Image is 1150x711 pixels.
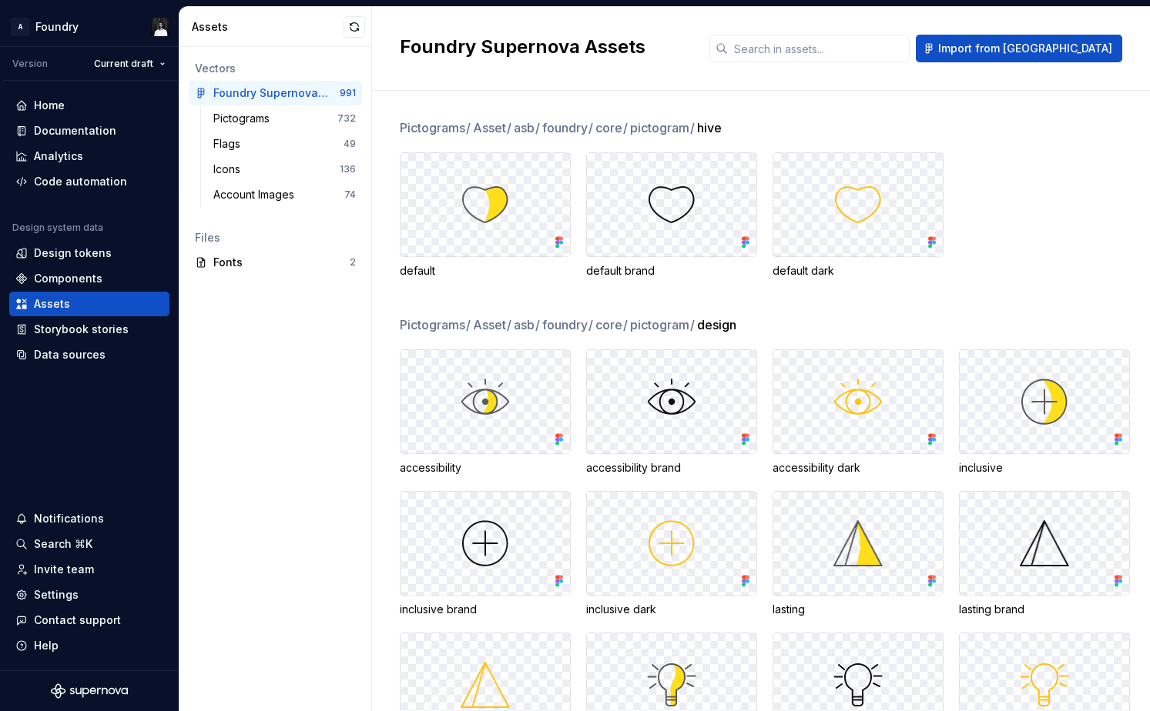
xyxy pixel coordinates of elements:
[34,245,112,261] div: Design tokens
[473,315,512,334] span: Asset
[773,602,944,617] div: lasting
[9,633,169,658] button: Help
[151,18,169,36] img: Raj Narandas
[195,61,356,76] div: Vectors
[697,315,736,334] span: design
[34,511,104,526] div: Notifications
[542,315,594,334] span: foundry
[507,120,511,135] span: /
[535,317,540,332] span: /
[34,613,121,628] div: Contact support
[514,315,541,334] span: asb
[207,157,362,182] a: Icons136
[588,120,593,135] span: /
[195,230,356,245] div: Files
[400,460,571,476] div: accessibility
[507,317,511,332] span: /
[213,255,350,270] div: Fonts
[9,506,169,531] button: Notifications
[9,582,169,607] a: Settings
[34,271,102,286] div: Components
[9,532,169,556] button: Search ⌘K
[728,35,910,62] input: Search in assets...
[400,315,471,334] span: Pictograms
[9,608,169,633] button: Contact support
[11,18,29,36] div: A
[34,322,129,337] div: Storybook stories
[213,85,328,101] div: Foundry Supernova Assets
[690,120,695,135] span: /
[400,602,571,617] div: inclusive brand
[9,93,169,118] a: Home
[586,263,757,279] div: default brand
[34,347,106,362] div: Data sources
[207,182,362,207] a: Account Images74
[189,250,362,275] a: Fonts2
[466,317,471,332] span: /
[94,58,153,70] span: Current draft
[586,602,757,617] div: inclusive dark
[207,132,362,156] a: Flags49
[400,118,471,137] span: Pictograms
[34,562,94,577] div: Invite team
[9,292,169,316] a: Assets
[773,263,944,279] div: default dark
[87,53,173,75] button: Current draft
[586,460,757,476] div: accessibility brand
[340,163,356,175] div: 136
[466,120,471,135] span: /
[34,536,92,552] div: Search ⌘K
[400,35,691,59] h2: Foundry Supernova Assets
[514,118,541,137] span: asb
[344,189,356,201] div: 74
[588,317,593,332] span: /
[9,557,169,582] a: Invite team
[3,10,176,43] button: AFoundryRaj Narandas
[9,169,169,194] a: Code automation
[9,241,169,265] a: Design tokens
[12,222,103,234] div: Design system data
[35,19,79,35] div: Foundry
[595,315,629,334] span: core
[34,149,83,164] div: Analytics
[697,118,722,137] span: hive
[213,162,246,177] div: Icons
[34,587,79,603] div: Settings
[916,35,1122,62] button: Import from [GEOGRAPHIC_DATA]
[9,118,169,143] a: Documentation
[595,118,629,137] span: core
[938,41,1112,56] span: Import from [GEOGRAPHIC_DATA]
[213,187,300,202] div: Account Images
[207,106,362,131] a: Pictograms732
[623,317,628,332] span: /
[9,317,169,342] a: Storybook stories
[9,266,169,291] a: Components
[344,138,356,150] div: 49
[34,123,116,139] div: Documentation
[12,58,48,70] div: Version
[340,87,356,99] div: 991
[623,120,628,135] span: /
[213,136,246,152] div: Flags
[350,256,356,269] div: 2
[535,120,540,135] span: /
[400,263,571,279] div: default
[34,98,65,113] div: Home
[773,460,944,476] div: accessibility dark
[630,118,696,137] span: pictogram
[959,460,1130,476] div: inclusive
[51,683,128,699] svg: Supernova Logo
[34,296,70,312] div: Assets
[189,81,362,105] a: Foundry Supernova Assets991
[959,602,1130,617] div: lasting brand
[9,342,169,367] a: Data sources
[192,19,344,35] div: Assets
[473,118,512,137] span: Asset
[542,118,594,137] span: foundry
[34,638,59,653] div: Help
[630,315,696,334] span: pictogram
[690,317,695,332] span: /
[9,144,169,169] a: Analytics
[337,112,356,125] div: 732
